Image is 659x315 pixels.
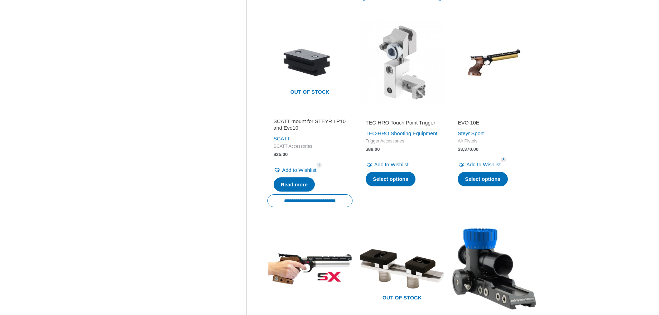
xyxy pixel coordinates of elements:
[274,118,346,134] a: SCATT mount for STEYR LP10 and Evo10
[458,138,530,144] span: Air Pistols
[274,152,288,157] bdi: 25.00
[267,20,353,105] a: Out of stock
[273,84,347,100] span: Out of stock
[366,138,438,144] span: Trigger Accessories
[374,161,409,167] span: Add to Wishlist
[466,161,501,167] span: Add to Wishlist
[274,136,290,141] a: SCATT
[458,160,501,169] a: Add to Wishlist
[274,152,276,157] span: $
[274,118,346,131] h2: SCATT mount for STEYR LP10 and Evo10
[458,130,484,136] a: Steyr Sport
[451,226,537,311] img: Diopter Spy BR
[274,165,317,175] a: Add to Wishlist
[359,226,445,311] img: DoubleFit Cheekpiece
[366,110,438,118] iframe: Customer reviews powered by Trustpilot
[267,226,353,311] img: EVO 10E SX
[458,110,530,118] iframe: Customer reviews powered by Trustpilot
[359,20,445,105] img: TEC-HRO Touch Point Trigger
[501,157,506,163] span: 3
[458,119,530,129] a: EVO 10E
[366,147,380,152] bdi: 88.00
[458,172,508,186] a: Select options for “EVO 10E”
[366,172,416,186] a: Select options for “TEC-HRO Touch Point Trigger”
[317,163,322,168] span: 1
[451,20,537,105] img: Steyr EVO 10E
[366,130,438,136] a: TEC-HRO Shooting Equipment
[458,119,530,126] h2: EVO 10E
[366,147,368,152] span: $
[458,147,460,152] span: $
[366,160,409,169] a: Add to Wishlist
[365,290,439,306] span: Out of stock
[359,226,445,311] a: Out of stock
[282,167,317,173] span: Add to Wishlist
[274,177,315,192] a: Read more about “SCATT mount for STEYR LP10 and Evo10”
[366,119,438,126] h2: TEC-HRO Touch Point Trigger
[274,110,346,118] iframe: Customer reviews powered by Trustpilot
[366,119,438,129] a: TEC-HRO Touch Point Trigger
[274,143,346,149] span: SCATT Accessories
[267,20,353,105] img: SCATT mount for STEYR LP10 and Evo10
[458,147,478,152] bdi: 3,370.00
